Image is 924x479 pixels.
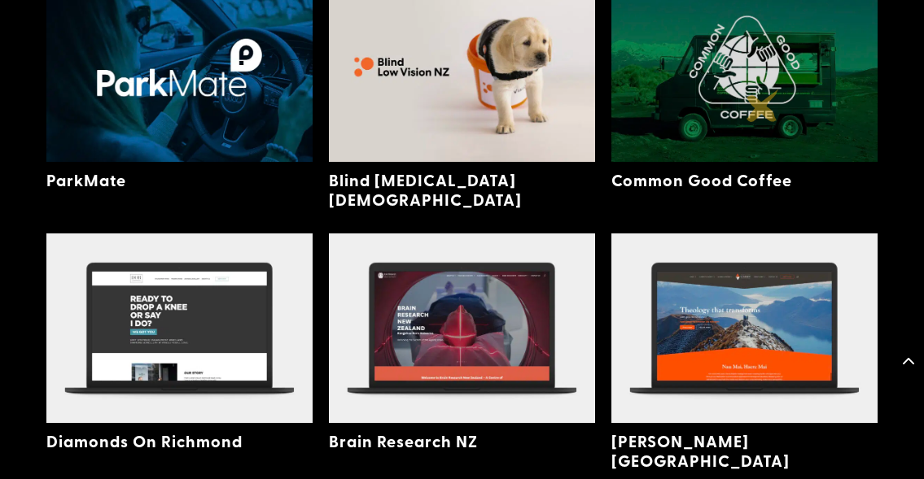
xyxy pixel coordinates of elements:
a: Diamonds On Richmond [46,429,243,452]
a: Brain Research NZ [329,429,478,452]
a: ParkMate [46,168,126,191]
a: Common Good Coffee [611,168,792,191]
a: Blind [MEDICAL_DATA][DEMOGRAPHIC_DATA] [329,168,522,211]
img: Brain Research NZ [329,233,595,423]
img: Diamonds On Richmond [46,233,313,423]
img: Carey Baptist College [611,233,878,423]
a: [PERSON_NAME][GEOGRAPHIC_DATA] [611,429,790,472]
